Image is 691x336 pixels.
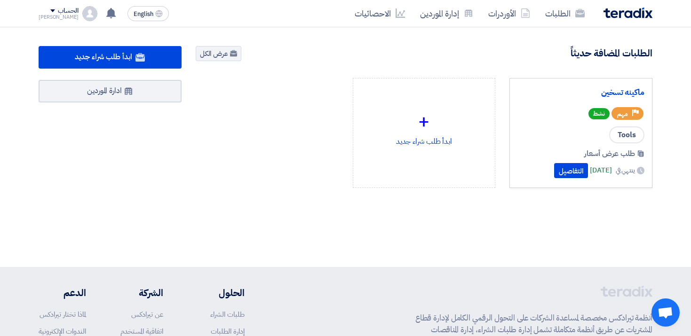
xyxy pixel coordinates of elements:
[114,286,163,300] li: الشركة
[588,108,610,119] span: نشط
[127,6,169,21] button: English
[131,309,163,320] a: عن تيرادكس
[517,88,644,97] a: ماكينه تسخين
[538,2,592,24] a: الطلبات
[75,51,132,63] span: ابدأ طلب شراء جديد
[196,46,241,61] a: عرض الكل
[413,2,481,24] a: إدارة الموردين
[361,108,488,136] div: +
[210,309,245,320] a: طلبات الشراء
[616,165,635,175] span: ينتهي في
[609,126,644,143] span: Tools
[554,163,588,178] button: التفاصيل
[58,7,78,15] div: الحساب
[347,2,413,24] a: الاحصائيات
[40,309,86,320] a: لماذا تختار تيرادكس
[481,2,538,24] a: الأوردرات
[590,165,612,176] span: [DATE]
[651,298,680,327] div: Open chat
[39,286,86,300] li: الدعم
[617,109,628,118] span: مهم
[82,6,97,21] img: profile_test.png
[584,148,635,159] span: طلب عرض أسعار
[191,286,245,300] li: الحلول
[39,80,182,102] a: ادارة الموردين
[604,8,652,18] img: Teradix logo
[571,47,652,59] h4: الطلبات المضافة حديثاً
[134,11,153,17] span: English
[361,86,488,169] div: ابدأ طلب شراء جديد
[39,15,79,20] div: [PERSON_NAME]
